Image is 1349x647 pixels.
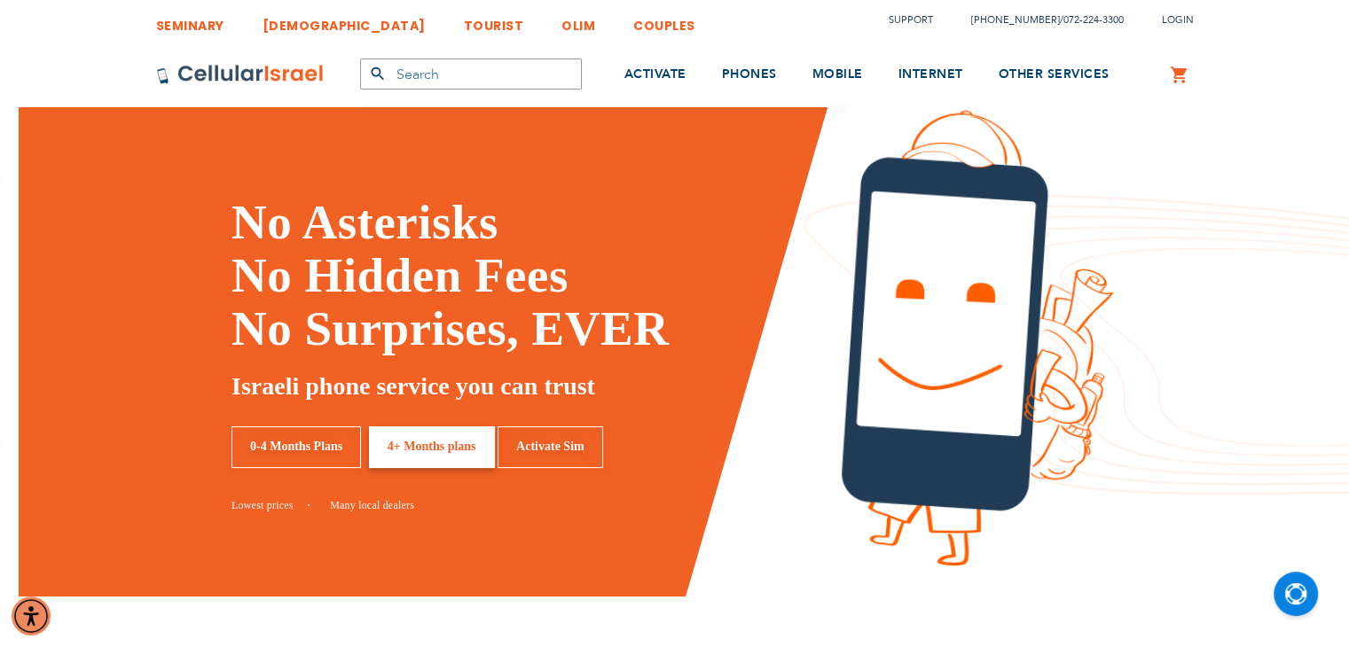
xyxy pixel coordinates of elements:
[369,426,495,468] a: 4+ Months plans
[156,4,224,37] a: SEMINARY
[624,42,686,108] a: ACTIVATE
[360,58,582,90] input: Search
[971,13,1060,27] a: [PHONE_NUMBER]
[231,196,814,355] h1: No Asterisks No Hidden Fees No Surprises, EVER
[889,13,933,27] a: Support
[231,499,310,511] a: Lowest prices
[561,4,595,37] a: OLIM
[722,42,777,108] a: PHONES
[464,4,524,37] a: TOURIST
[898,42,963,108] a: INTERNET
[330,499,414,511] a: Many local dealers
[498,426,603,468] a: Activate Sim
[12,596,51,635] div: Accessibility Menu
[633,4,695,37] a: COUPLES
[263,4,426,37] a: [DEMOGRAPHIC_DATA]
[231,369,814,404] h5: Israeli phone service you can trust
[722,66,777,82] span: PHONES
[999,66,1110,82] span: OTHER SERVICES
[812,42,863,108] a: MOBILE
[898,66,963,82] span: INTERNET
[1162,13,1194,27] span: Login
[953,7,1124,33] li: /
[231,426,361,468] a: 0-4 Months Plans
[1063,13,1124,27] a: 072-224-3300
[156,64,325,85] img: Cellular Israel Logo
[999,42,1110,108] a: OTHER SERVICES
[812,66,863,82] span: MOBILE
[624,66,686,82] span: ACTIVATE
